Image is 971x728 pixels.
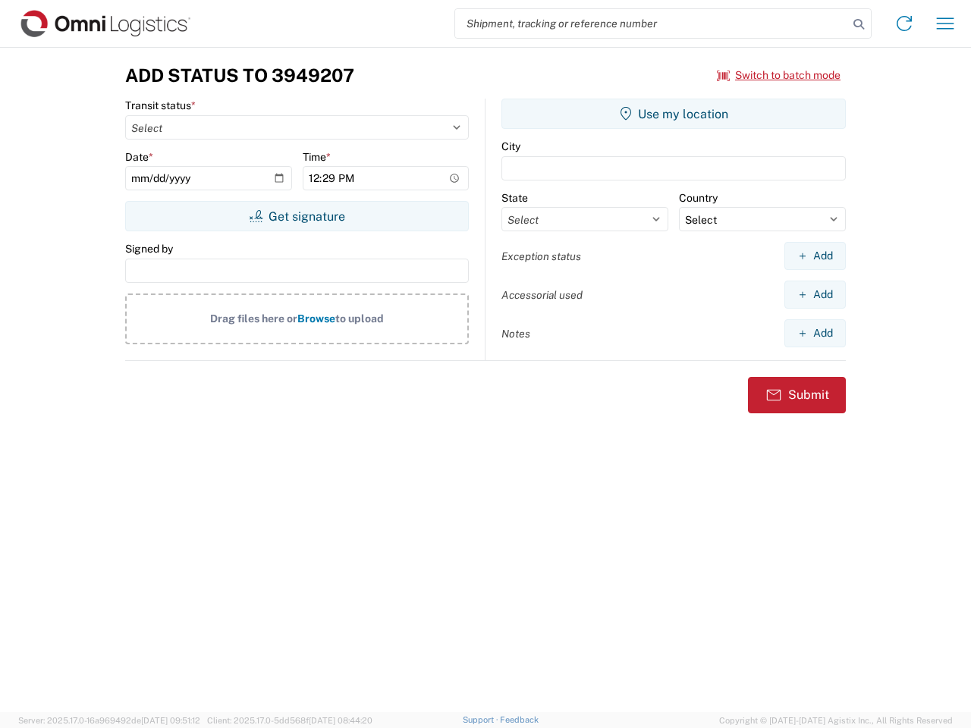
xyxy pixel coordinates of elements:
[335,312,384,325] span: to upload
[501,249,581,263] label: Exception status
[125,99,196,112] label: Transit status
[18,716,200,725] span: Server: 2025.17.0-16a969492de
[501,140,520,153] label: City
[719,714,953,727] span: Copyright © [DATE]-[DATE] Agistix Inc., All Rights Reserved
[501,327,530,340] label: Notes
[784,242,846,270] button: Add
[463,715,501,724] a: Support
[748,377,846,413] button: Submit
[455,9,848,38] input: Shipment, tracking or reference number
[679,191,718,205] label: Country
[125,242,173,256] label: Signed by
[125,201,469,231] button: Get signature
[125,64,354,86] h3: Add Status to 3949207
[207,716,372,725] span: Client: 2025.17.0-5dd568f
[297,312,335,325] span: Browse
[125,150,153,164] label: Date
[784,281,846,309] button: Add
[501,288,583,302] label: Accessorial used
[717,63,841,88] button: Switch to batch mode
[501,99,846,129] button: Use my location
[500,715,539,724] a: Feedback
[303,150,331,164] label: Time
[501,191,528,205] label: State
[309,716,372,725] span: [DATE] 08:44:20
[210,312,297,325] span: Drag files here or
[784,319,846,347] button: Add
[141,716,200,725] span: [DATE] 09:51:12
